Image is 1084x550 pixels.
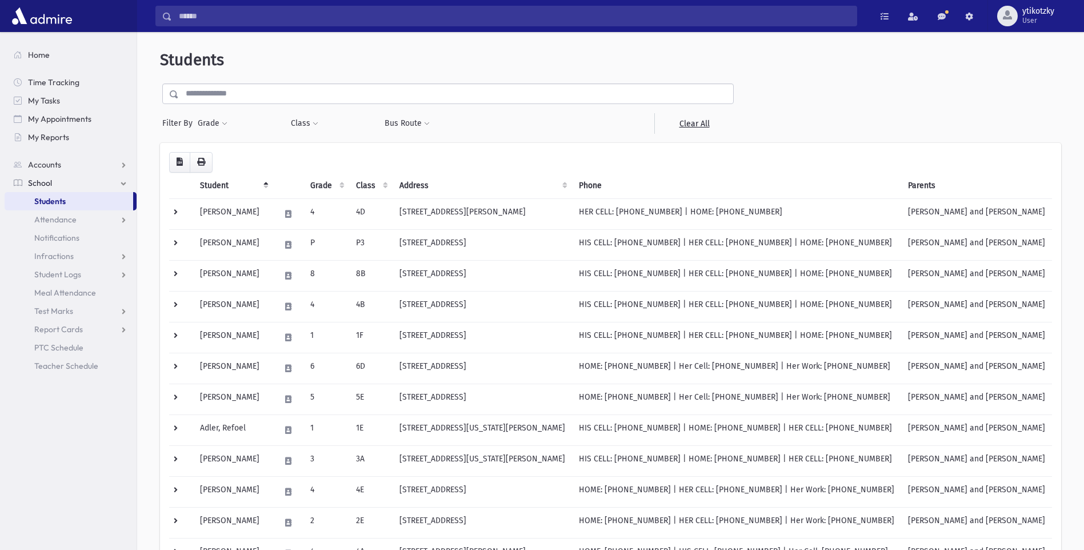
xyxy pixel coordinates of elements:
[5,174,137,192] a: School
[28,77,79,87] span: Time Tracking
[303,353,349,384] td: 6
[5,247,137,265] a: Infractions
[901,173,1052,199] th: Parents
[34,251,74,261] span: Infractions
[28,160,61,170] span: Accounts
[9,5,75,27] img: AdmirePro
[393,173,572,199] th: Address: activate to sort column ascending
[172,6,857,26] input: Search
[34,288,96,298] span: Meal Attendance
[303,507,349,538] td: 2
[193,415,273,445] td: Adler, Refoel
[303,173,349,199] th: Grade: activate to sort column ascending
[5,110,137,128] a: My Appointments
[34,269,81,280] span: Student Logs
[901,198,1052,229] td: [PERSON_NAME] and [PERSON_NAME]
[393,415,572,445] td: [STREET_ADDRESS][US_STATE][PERSON_NAME]
[349,445,393,476] td: 3A
[349,507,393,538] td: 2E
[901,445,1052,476] td: [PERSON_NAME] and [PERSON_NAME]
[28,95,60,106] span: My Tasks
[572,415,901,445] td: HIS CELL: [PHONE_NUMBER] | HOME: [PHONE_NUMBER] | HER CELL: [PHONE_NUMBER]
[303,198,349,229] td: 4
[193,198,273,229] td: [PERSON_NAME]
[5,128,137,146] a: My Reports
[572,291,901,322] td: HIS CELL: [PHONE_NUMBER] | HER CELL: [PHONE_NUMBER] | HOME: [PHONE_NUMBER]
[193,173,273,199] th: Student: activate to sort column descending
[572,445,901,476] td: HIS CELL: [PHONE_NUMBER] | HOME: [PHONE_NUMBER] | HER CELL: [PHONE_NUMBER]
[28,114,91,124] span: My Appointments
[349,322,393,353] td: 1F
[193,260,273,291] td: [PERSON_NAME]
[160,50,224,69] span: Students
[393,260,572,291] td: [STREET_ADDRESS]
[303,322,349,353] td: 1
[393,229,572,260] td: [STREET_ADDRESS]
[5,357,137,375] a: Teacher Schedule
[393,476,572,507] td: [STREET_ADDRESS]
[5,229,137,247] a: Notifications
[193,229,273,260] td: [PERSON_NAME]
[393,384,572,415] td: [STREET_ADDRESS]
[5,156,137,174] a: Accounts
[5,192,133,210] a: Students
[28,178,52,188] span: School
[572,507,901,538] td: HOME: [PHONE_NUMBER] | HER CELL: [PHONE_NUMBER] | Her Work: [PHONE_NUMBER]
[572,229,901,260] td: HIS CELL: [PHONE_NUMBER] | HER CELL: [PHONE_NUMBER] | HOME: [PHONE_NUMBER]
[349,353,393,384] td: 6D
[34,214,77,225] span: Attendance
[572,384,901,415] td: HOME: [PHONE_NUMBER] | Her Cell: [PHONE_NUMBER] | Her Work: [PHONE_NUMBER]
[384,113,430,134] button: Bus Route
[193,322,273,353] td: [PERSON_NAME]
[393,291,572,322] td: [STREET_ADDRESS]
[193,445,273,476] td: [PERSON_NAME]
[572,322,901,353] td: HIS CELL: [PHONE_NUMBER] | HER CELL: [PHONE_NUMBER] | HOME: [PHONE_NUMBER]
[34,233,79,243] span: Notifications
[34,306,73,316] span: Test Marks
[5,284,137,302] a: Meal Attendance
[28,50,50,60] span: Home
[572,173,901,199] th: Phone
[193,291,273,322] td: [PERSON_NAME]
[34,342,83,353] span: PTC Schedule
[190,152,213,173] button: Print
[303,384,349,415] td: 5
[5,320,137,338] a: Report Cards
[393,353,572,384] td: [STREET_ADDRESS]
[34,361,98,371] span: Teacher Schedule
[303,476,349,507] td: 4
[349,229,393,260] td: P3
[572,260,901,291] td: HIS CELL: [PHONE_NUMBER] | HER CELL: [PHONE_NUMBER] | HOME: [PHONE_NUMBER]
[303,229,349,260] td: P
[901,291,1052,322] td: [PERSON_NAME] and [PERSON_NAME]
[393,322,572,353] td: [STREET_ADDRESS]
[303,415,349,445] td: 1
[5,302,137,320] a: Test Marks
[34,196,66,206] span: Students
[572,353,901,384] td: HOME: [PHONE_NUMBER] | Her Cell: [PHONE_NUMBER] | Her Work: [PHONE_NUMBER]
[5,91,137,110] a: My Tasks
[901,384,1052,415] td: [PERSON_NAME] and [PERSON_NAME]
[34,324,83,334] span: Report Cards
[654,113,734,134] a: Clear All
[901,476,1052,507] td: [PERSON_NAME] and [PERSON_NAME]
[197,113,228,134] button: Grade
[5,46,137,64] a: Home
[572,198,901,229] td: HER CELL: [PHONE_NUMBER] | HOME: [PHONE_NUMBER]
[28,132,69,142] span: My Reports
[5,210,137,229] a: Attendance
[169,152,190,173] button: CSV
[901,353,1052,384] td: [PERSON_NAME] and [PERSON_NAME]
[1022,7,1054,16] span: ytikotzky
[5,265,137,284] a: Student Logs
[901,415,1052,445] td: [PERSON_NAME] and [PERSON_NAME]
[349,291,393,322] td: 4B
[901,322,1052,353] td: [PERSON_NAME] and [PERSON_NAME]
[393,507,572,538] td: [STREET_ADDRESS]
[393,198,572,229] td: [STREET_ADDRESS][PERSON_NAME]
[303,445,349,476] td: 3
[349,198,393,229] td: 4D
[303,260,349,291] td: 8
[290,113,319,134] button: Class
[901,507,1052,538] td: [PERSON_NAME] and [PERSON_NAME]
